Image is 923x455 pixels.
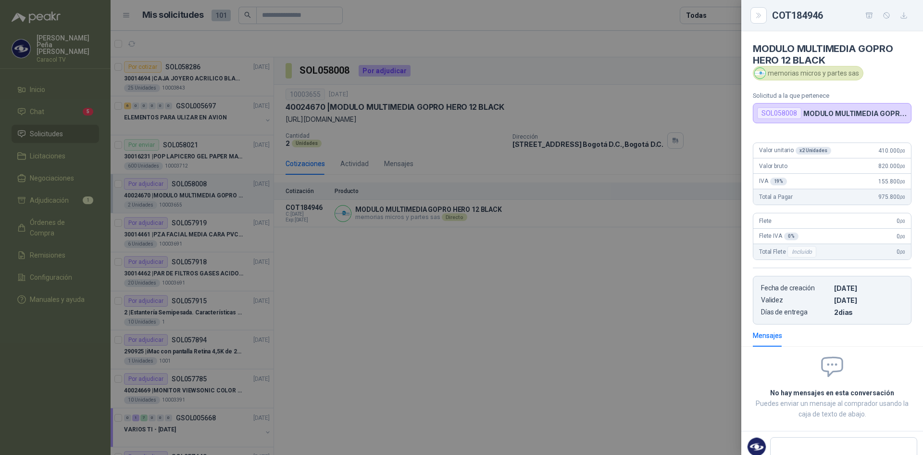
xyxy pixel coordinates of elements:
[878,178,905,185] span: 155.800
[796,147,831,155] div: x 2 Unidades
[899,148,905,154] span: ,00
[759,178,787,185] span: IVA
[761,284,830,292] p: Fecha de creación
[753,43,911,66] h4: MODULO MULTIMEDIA GOPRO HERO 12 BLACK
[834,308,903,316] p: 2 dias
[803,109,907,117] p: MODULO MULTIMEDIA GOPRO HERO 12 BLACK
[770,178,787,185] div: 19 %
[897,233,905,240] span: 0
[761,296,830,304] p: Validez
[899,179,905,184] span: ,00
[759,147,831,155] span: Valor unitario
[755,68,765,78] img: Company Logo
[899,249,905,255] span: ,00
[899,219,905,224] span: ,00
[834,296,903,304] p: [DATE]
[753,92,911,99] p: Solicitud a la que pertenece
[897,248,905,255] span: 0
[759,194,793,200] span: Total a Pagar
[753,388,911,398] h2: No hay mensajes en esta conversación
[772,8,911,23] div: COT184946
[753,330,782,341] div: Mensajes
[761,308,830,316] p: Días de entrega
[897,218,905,224] span: 0
[878,163,905,169] span: 820.000
[899,234,905,239] span: ,00
[759,246,818,258] span: Total Flete
[757,107,801,119] div: SOL058008
[834,284,903,292] p: [DATE]
[784,233,798,240] div: 0 %
[753,398,911,419] p: Puedes enviar un mensaje al comprador usando la caja de texto de abajo.
[787,246,816,258] div: Incluido
[878,194,905,200] span: 975.800
[759,218,772,224] span: Flete
[753,10,764,21] button: Close
[899,195,905,200] span: ,00
[759,233,798,240] span: Flete IVA
[899,164,905,169] span: ,00
[753,66,863,80] div: memorias micros y partes sas
[759,163,787,169] span: Valor bruto
[878,147,905,154] span: 410.000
